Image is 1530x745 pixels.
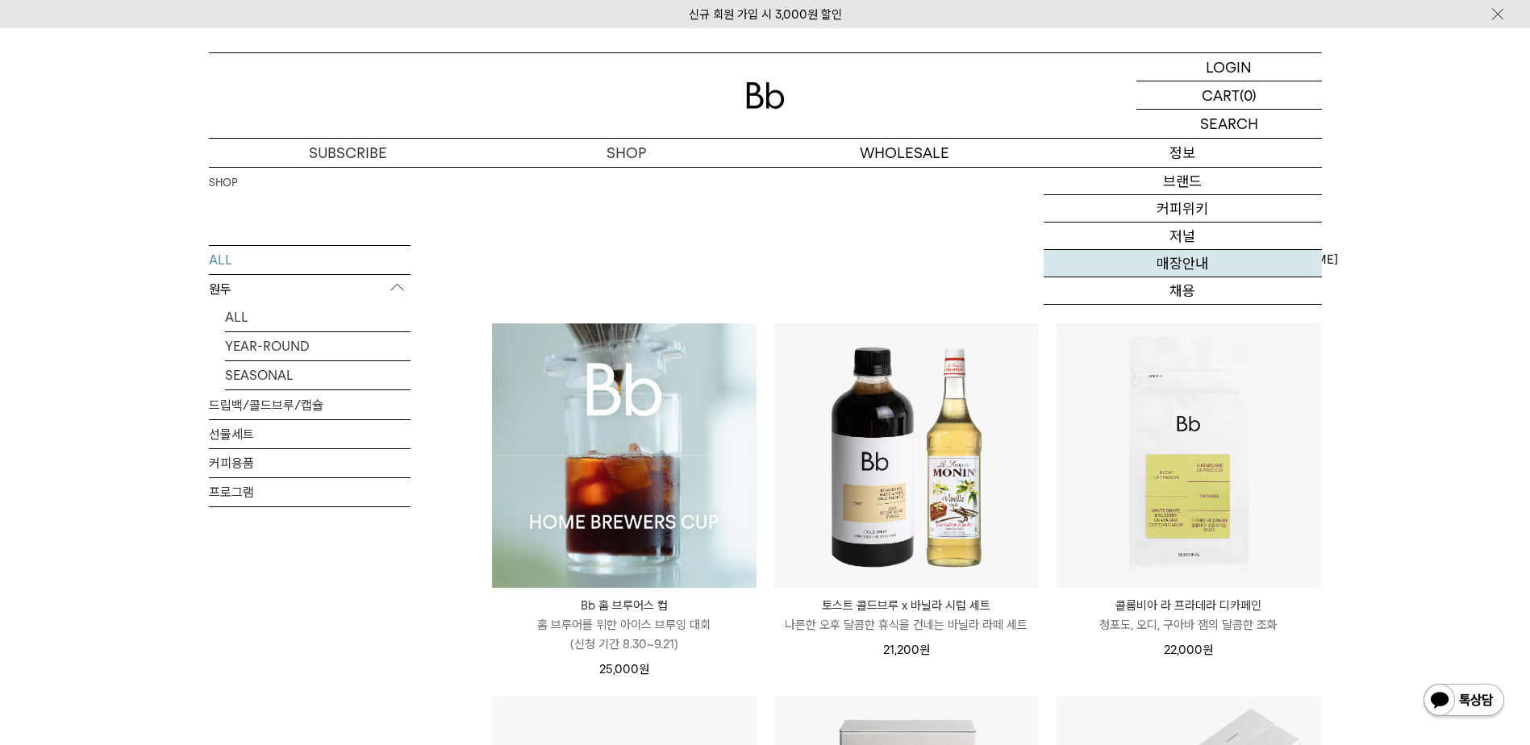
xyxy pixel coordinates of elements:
a: SEASONAL [225,361,411,389]
span: 원 [639,662,649,676]
img: 로고 [746,82,785,109]
p: 청포도, 오디, 구아바 잼의 달콤한 조화 [1057,615,1321,635]
a: SUBSCRIBE [209,139,487,167]
p: 홈 브루어를 위한 아이스 브루잉 대회 (신청 기간 8.30~9.21) [492,615,757,654]
span: 21,200 [883,643,930,657]
a: 드립백/콜드브루/캡슐 [209,391,411,419]
a: SHOP [487,139,765,167]
a: 커피위키 [1044,195,1322,223]
a: 저널 [1044,223,1322,250]
p: Bb 홈 브루어스 컵 [492,596,757,615]
p: 토스트 콜드브루 x 바닐라 시럽 세트 [774,596,1039,615]
a: ALL [209,246,411,274]
img: Bb 홈 브루어스 컵 [492,323,757,588]
span: 원 [919,643,930,657]
img: 콜롬비아 라 프라데라 디카페인 [1057,323,1321,588]
a: LOGIN [1136,53,1322,81]
a: 프로그램 [209,478,411,506]
p: SEARCH [1200,110,1258,138]
p: 원두 [209,275,411,304]
a: 신규 회원 가입 시 3,000원 할인 [689,7,842,22]
a: 채용 [1044,277,1322,305]
a: SHOP [209,175,237,191]
p: WHOLESALE [765,139,1044,167]
a: 토스트 콜드브루 x 바닐라 시럽 세트 나른한 오후 달콤한 휴식을 건네는 바닐라 라떼 세트 [774,596,1039,635]
span: 25,000 [599,662,649,676]
img: 카카오톡 채널 1:1 채팅 버튼 [1422,682,1506,721]
a: ALL [225,303,411,331]
span: 원 [1203,643,1213,657]
a: Bb 홈 브루어스 컵 홈 브루어를 위한 아이스 브루잉 대회(신청 기간 8.30~9.21) [492,596,757,654]
span: 22,000 [1164,643,1213,657]
a: CART (0) [1136,81,1322,110]
p: (0) [1240,81,1257,109]
a: 콜롬비아 라 프라데라 디카페인 청포도, 오디, 구아바 잼의 달콤한 조화 [1057,596,1321,635]
a: 선물세트 [209,420,411,448]
a: 커피용품 [209,449,411,477]
a: YEAR-ROUND [225,332,411,360]
img: 토스트 콜드브루 x 바닐라 시럽 세트 [774,323,1039,588]
p: 콜롬비아 라 프라데라 디카페인 [1057,596,1321,615]
p: LOGIN [1206,53,1252,81]
p: 나른한 오후 달콤한 휴식을 건네는 바닐라 라떼 세트 [774,615,1039,635]
p: 정보 [1044,139,1322,167]
a: 브랜드 [1044,168,1322,195]
p: CART [1202,81,1240,109]
a: 매장안내 [1044,250,1322,277]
